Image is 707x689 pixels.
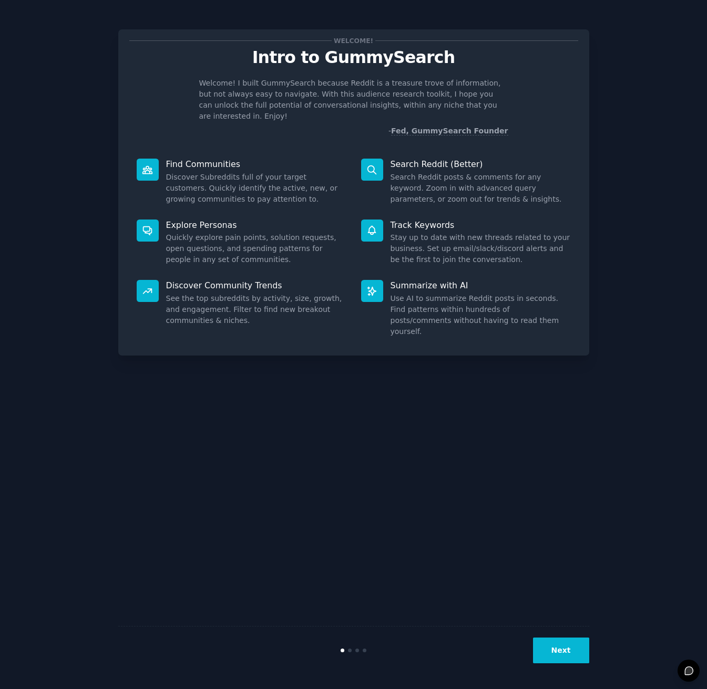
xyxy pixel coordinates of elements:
dd: See the top subreddits by activity, size, growth, and engagement. Filter to find new breakout com... [166,293,346,326]
p: Summarize with AI [391,280,571,291]
dd: Quickly explore pain points, solution requests, open questions, and spending patterns for people ... [166,232,346,265]
p: Track Keywords [391,220,571,231]
dd: Discover Subreddits full of your target customers. Quickly identify the active, new, or growing c... [166,172,346,205]
span: Welcome! [332,35,375,46]
p: Find Communities [166,159,346,170]
p: Intro to GummySearch [129,48,578,67]
p: Welcome! I built GummySearch because Reddit is a treasure trove of information, but not always ea... [199,78,508,122]
dd: Use AI to summarize Reddit posts in seconds. Find patterns within hundreds of posts/comments with... [391,293,571,337]
a: Fed, GummySearch Founder [391,127,508,135]
p: Search Reddit (Better) [391,159,571,170]
p: Discover Community Trends [166,280,346,291]
dd: Stay up to date with new threads related to your business. Set up email/slack/discord alerts and ... [391,232,571,265]
div: - [388,126,508,137]
p: Explore Personas [166,220,346,231]
dd: Search Reddit posts & comments for any keyword. Zoom in with advanced query parameters, or zoom o... [391,172,571,205]
button: Next [533,638,589,663]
